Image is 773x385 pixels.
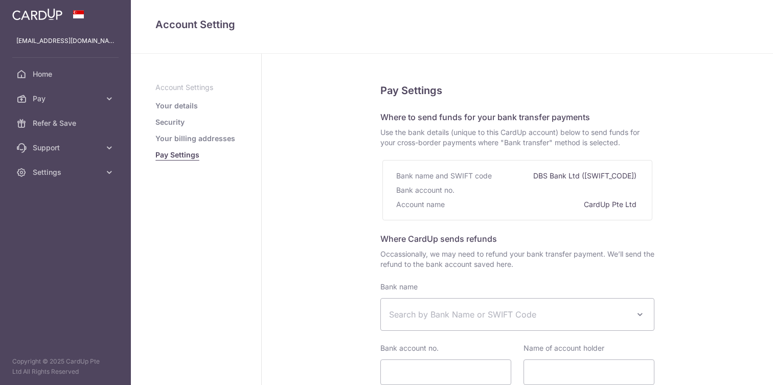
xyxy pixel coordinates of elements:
[33,69,100,79] span: Home
[396,183,457,197] div: Bank account no.
[396,197,447,212] div: Account name
[12,8,62,20] img: CardUp
[396,169,494,183] div: Bank name and SWIFT code
[155,18,235,31] span: translation missing: en.refund_bank_accounts.show.title.account_setting
[33,118,100,128] span: Refer & Save
[155,133,235,144] a: Your billing addresses
[389,308,629,321] span: Search by Bank Name or SWIFT Code
[155,117,185,127] a: Security
[16,36,115,46] p: [EMAIL_ADDRESS][DOMAIN_NAME]
[584,197,639,212] div: CardUp Pte Ltd
[33,143,100,153] span: Support
[533,169,639,183] div: DBS Bank Ltd ([SWIFT_CODE])
[380,112,590,122] span: Where to send funds for your bank transfer payments
[380,234,497,244] span: Where CardUp sends refunds
[155,82,237,93] p: Account Settings
[380,343,439,353] label: Bank account no.
[155,101,198,111] a: Your details
[155,150,199,160] a: Pay Settings
[33,94,100,104] span: Pay
[707,354,763,380] iframe: Opens a widget where you can find more information
[524,343,604,353] label: Name of account holder
[380,82,654,99] h5: Pay Settings
[380,282,418,292] label: Bank name
[33,167,100,177] span: Settings
[380,127,654,148] span: Use the bank details (unique to this CardUp account) below to send funds for your cross-border pa...
[380,249,654,269] span: Occassionally, we may need to refund your bank transfer payment. We’ll send the refund to the ban...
